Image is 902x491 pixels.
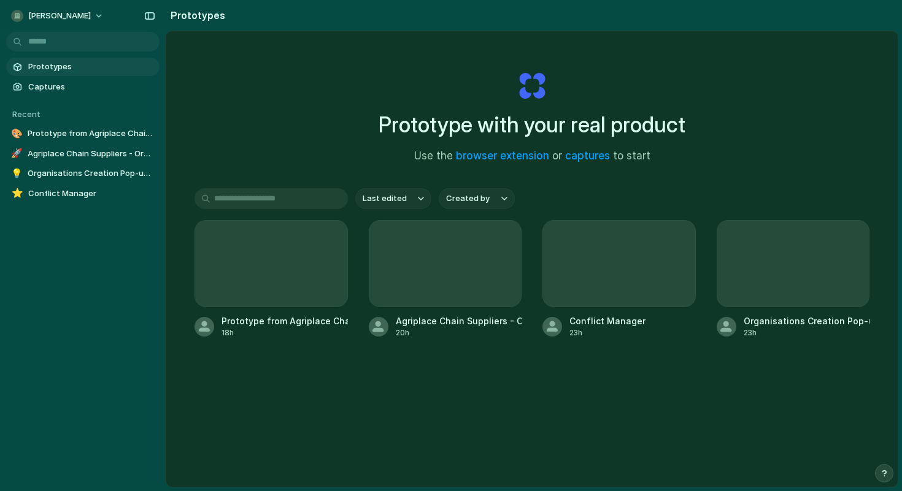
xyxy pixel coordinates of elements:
[717,220,870,338] a: Organisations Creation Pop-up for Agriplace23h
[6,124,160,143] a: 🎨Prototype from Agriplace Chain Dashboard
[11,148,23,160] div: 🚀
[28,148,155,160] span: Agriplace Chain Suppliers - Organization Search
[195,220,348,338] a: Prototype from Agriplace Chain Dashboard18h
[6,145,160,163] a: 🚀Agriplace Chain Suppliers - Organization Search
[222,327,348,338] div: 18h
[439,188,515,209] button: Created by
[28,61,155,73] span: Prototypes
[542,220,696,338] a: Conflict Manager23h
[355,188,431,209] button: Last edited
[569,327,646,338] div: 23h
[6,164,160,183] a: 💡Organisations Creation Pop-up for Agriplace
[28,128,155,140] span: Prototype from Agriplace Chain Dashboard
[744,327,870,338] div: 23h
[28,167,155,180] span: Organisations Creation Pop-up for Agriplace
[456,150,549,162] a: browser extension
[6,185,160,203] a: ⭐Conflict Manager
[166,8,225,23] h2: Prototypes
[363,192,407,205] span: Last edited
[11,128,23,140] div: 🎨
[369,220,522,338] a: Agriplace Chain Suppliers - Organization Search20h
[744,314,870,327] div: Organisations Creation Pop-up for Agriplace
[565,150,610,162] a: captures
[28,81,155,93] span: Captures
[6,58,160,76] a: Prototypes
[12,109,40,119] span: Recent
[396,327,522,338] div: 20h
[28,188,155,200] span: Conflict Manager
[414,148,650,164] span: Use the or to start
[11,167,23,180] div: 💡
[569,314,646,327] div: Conflict Manager
[11,188,23,200] div: ⭐
[6,6,110,26] button: [PERSON_NAME]
[379,108,685,141] h1: Prototype with your real product
[28,10,91,22] span: [PERSON_NAME]
[446,192,490,205] span: Created by
[222,314,348,327] div: Prototype from Agriplace Chain Dashboard
[6,78,160,96] a: Captures
[396,314,522,327] div: Agriplace Chain Suppliers - Organization Search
